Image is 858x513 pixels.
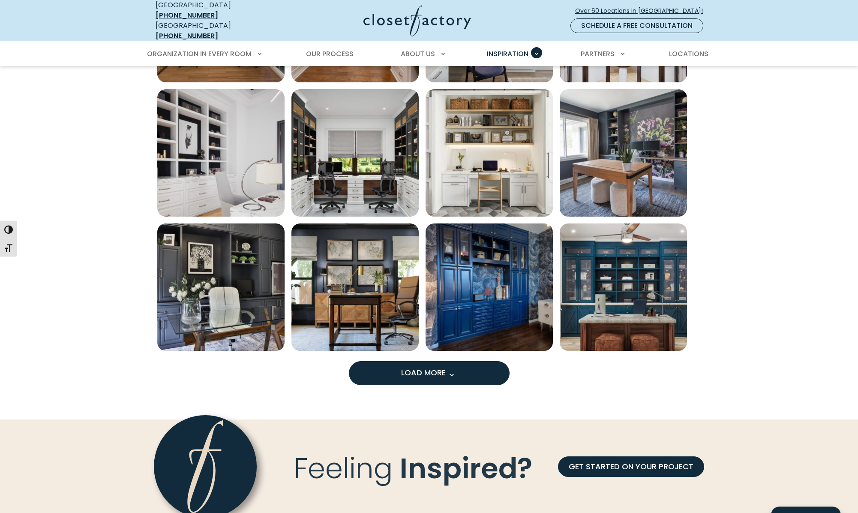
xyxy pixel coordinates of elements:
[401,367,457,378] span: Load More
[575,3,710,18] a: Over 60 Locations in [GEOGRAPHIC_DATA]!
[294,449,393,488] span: Feeling
[669,49,708,59] span: Locations
[558,456,704,477] a: GET STARTED ON YOUR PROJECT
[291,223,419,351] a: Open inspiration gallery to preview enlarged image
[291,223,419,351] img: Executive-style home office with fluted drawer fronts, integrated file storage, custom base cabin...
[487,49,528,59] span: Inspiration
[570,18,703,33] a: Schedule a Free Consultation
[291,89,419,217] img: Dual workstation home office with glass-front upper cabinetry, full-extension drawers, overhead c...
[401,49,435,59] span: About Us
[363,5,471,36] img: Closet Factory Logo
[560,223,687,351] a: Open inspiration gallery to preview enlarged image
[147,49,252,59] span: Organization in Every Room
[399,449,532,488] span: Inspired?
[157,223,285,351] img: Custom home office system with upper and lower cabinetry, glass display doors, and crown molding.
[426,223,553,351] img: Bold home office built-in with deep blue shaker cabinetry, glass doors, crown molding, and displa...
[560,89,687,217] a: Open inspiration gallery to preview enlarged image
[575,6,710,15] span: Over 60 Locations in [GEOGRAPHIC_DATA]!
[156,21,280,41] div: [GEOGRAPHIC_DATA]
[426,223,553,351] a: Open inspiration gallery to preview enlarged image
[581,49,615,59] span: Partners
[426,89,553,217] img: Compact, closet-style workstation with two-tier open shelving, wicker baskets, framed prints, and...
[291,89,419,217] a: Open inspiration gallery to preview enlarged image
[560,223,687,351] img: Built-in blue cabinetry with mesh-front doors and open shelving displays accessories like labeled...
[141,42,717,66] nav: Primary Menu
[426,89,553,217] a: Open inspiration gallery to preview enlarged image
[157,223,285,351] a: Open inspiration gallery to preview enlarged image
[349,361,510,385] button: Load more inspiration gallery images
[306,49,354,59] span: Our Process
[157,89,285,217] a: Open inspiration gallery to preview enlarged image
[156,31,218,41] a: [PHONE_NUMBER]
[157,89,285,217] img: Sleek black-and-white home office with high-contrast open shelving, marble countertops
[560,89,687,217] img: Modern home office with floral accent wallpaper, matte charcoal built-ins, and a light oak desk f...
[156,10,218,20] a: [PHONE_NUMBER]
